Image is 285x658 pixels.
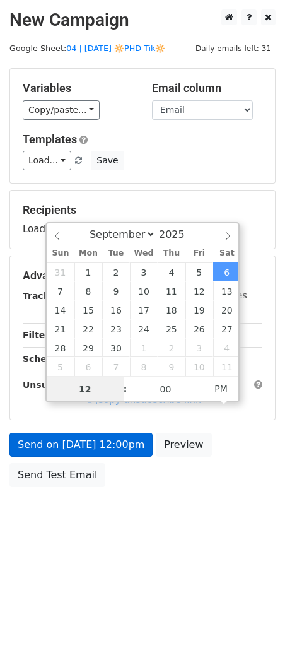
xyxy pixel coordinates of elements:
[23,100,100,120] a: Copy/paste...
[74,357,102,376] span: October 6, 2025
[74,338,102,357] span: September 29, 2025
[9,433,153,457] a: Send on [DATE] 12:00pm
[102,249,130,257] span: Tue
[130,300,158,319] span: September 17, 2025
[204,376,238,401] span: Click to toggle
[23,203,262,217] h5: Recipients
[102,357,130,376] span: October 7, 2025
[185,262,213,281] span: September 5, 2025
[74,319,102,338] span: September 22, 2025
[158,262,185,281] span: September 4, 2025
[47,281,74,300] span: September 7, 2025
[9,463,105,487] a: Send Test Email
[130,249,158,257] span: Wed
[23,203,262,236] div: Loading...
[66,44,165,53] a: 04 | [DATE] 🔆PHD Tik🔆
[74,249,102,257] span: Mon
[23,354,68,364] strong: Schedule
[74,300,102,319] span: September 15, 2025
[130,338,158,357] span: October 1, 2025
[156,228,201,240] input: Year
[213,338,241,357] span: October 4, 2025
[74,262,102,281] span: September 1, 2025
[47,319,74,338] span: September 21, 2025
[127,377,204,402] input: Minute
[185,319,213,338] span: September 26, 2025
[130,319,158,338] span: September 24, 2025
[47,377,124,402] input: Hour
[213,281,241,300] span: September 13, 2025
[102,262,130,281] span: September 2, 2025
[191,44,276,53] a: Daily emails left: 31
[102,319,130,338] span: September 23, 2025
[130,357,158,376] span: October 8, 2025
[23,291,65,301] strong: Tracking
[23,269,262,283] h5: Advanced
[222,597,285,658] iframe: Chat Widget
[47,249,74,257] span: Sun
[152,81,262,95] h5: Email column
[185,338,213,357] span: October 3, 2025
[213,300,241,319] span: September 20, 2025
[91,151,124,170] button: Save
[23,81,133,95] h5: Variables
[213,357,241,376] span: October 11, 2025
[130,262,158,281] span: September 3, 2025
[9,9,276,31] h2: New Campaign
[213,249,241,257] span: Sat
[124,376,127,401] span: :
[88,394,201,406] a: Copy unsubscribe link
[185,281,213,300] span: September 12, 2025
[158,319,185,338] span: September 25, 2025
[102,281,130,300] span: September 9, 2025
[23,132,77,146] a: Templates
[23,380,84,390] strong: Unsubscribe
[213,262,241,281] span: September 6, 2025
[158,281,185,300] span: September 11, 2025
[23,330,55,340] strong: Filters
[213,319,241,338] span: September 27, 2025
[9,44,165,53] small: Google Sheet:
[158,338,185,357] span: October 2, 2025
[102,338,130,357] span: September 30, 2025
[191,42,276,56] span: Daily emails left: 31
[158,300,185,319] span: September 18, 2025
[130,281,158,300] span: September 10, 2025
[158,249,185,257] span: Thu
[47,338,74,357] span: September 28, 2025
[47,300,74,319] span: September 14, 2025
[102,300,130,319] span: September 16, 2025
[47,262,74,281] span: August 31, 2025
[197,289,247,302] label: UTM Codes
[185,357,213,376] span: October 10, 2025
[47,357,74,376] span: October 5, 2025
[185,300,213,319] span: September 19, 2025
[74,281,102,300] span: September 8, 2025
[185,249,213,257] span: Fri
[23,151,71,170] a: Load...
[156,433,211,457] a: Preview
[158,357,185,376] span: October 9, 2025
